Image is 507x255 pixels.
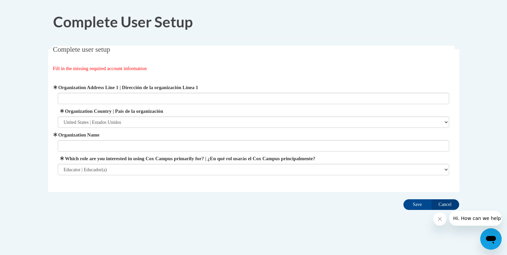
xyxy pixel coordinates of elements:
iframe: Button to launch messaging window [480,228,502,250]
span: Fill in the missing required account information [53,66,147,71]
span: Complete User Setup [53,13,193,30]
label: Organization Name [58,131,449,139]
span: Complete user setup [53,45,110,53]
iframe: Close message [433,212,447,226]
input: Metadata input [58,140,449,152]
label: Which role are you interested in using Cox Campus primarily for? | ¿En qué rol usarás el Cox Camp... [58,155,449,162]
input: Cancel [431,199,459,210]
iframe: Message from company [449,211,502,226]
input: Save [403,199,431,210]
label: Organization Address Line 1 | Dirección de la organización Línea 1 [58,84,449,91]
label: Organization Country | País de la organización [58,107,449,115]
input: Metadata input [58,93,449,104]
span: Hi. How can we help? [4,5,54,10]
